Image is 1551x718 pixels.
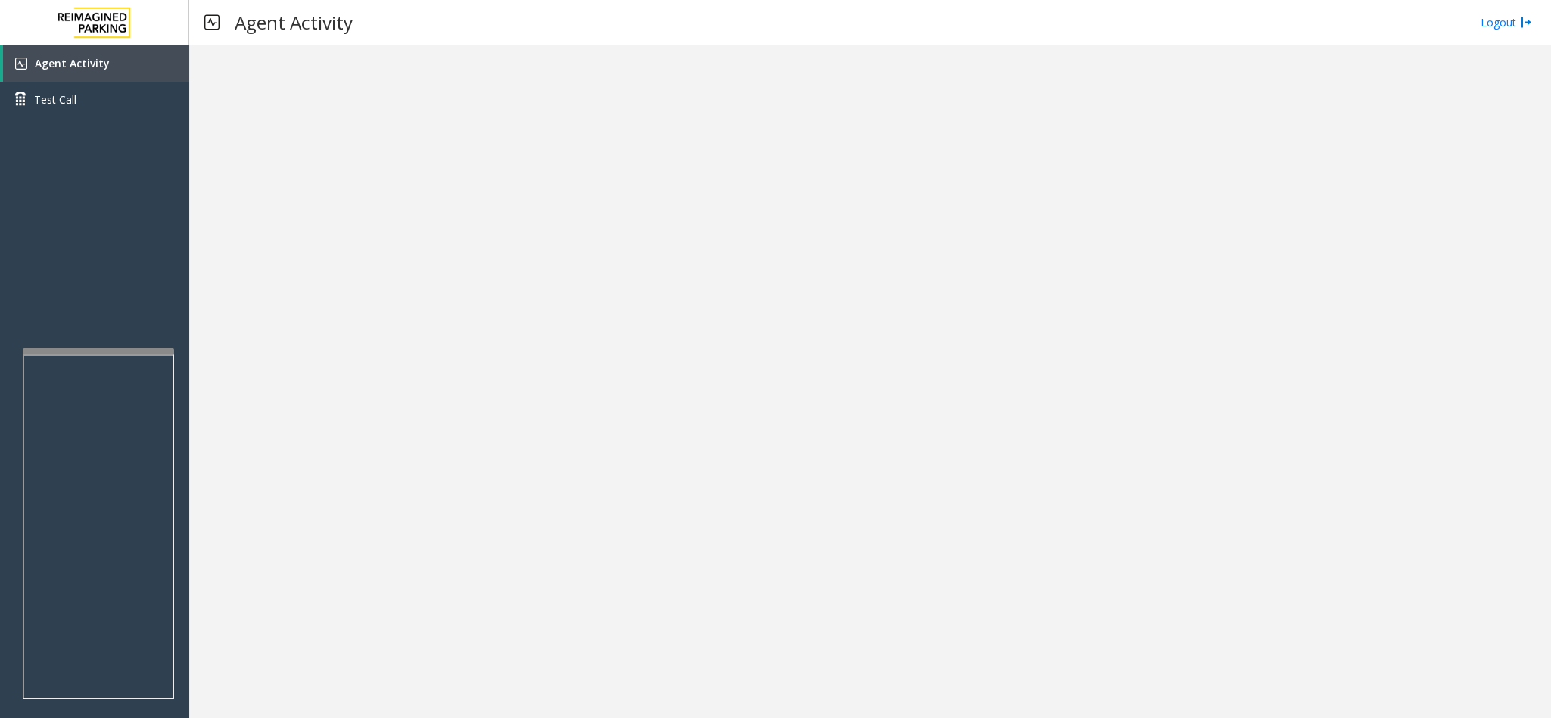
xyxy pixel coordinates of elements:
img: logout [1520,14,1532,30]
img: 'icon' [15,58,27,70]
a: Agent Activity [3,45,189,82]
span: Test Call [34,92,76,107]
span: Agent Activity [35,56,110,70]
img: pageIcon [204,4,220,41]
a: Logout [1481,14,1532,30]
h3: Agent Activity [227,4,360,41]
